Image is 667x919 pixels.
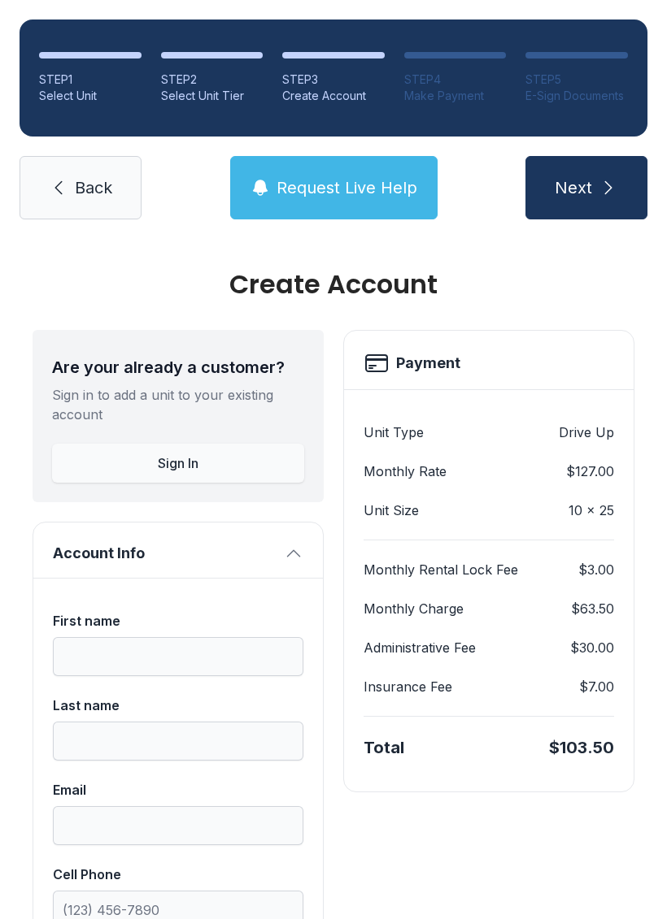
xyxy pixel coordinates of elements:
dd: 10 x 25 [569,501,614,520]
div: Select Unit [39,88,142,104]
div: Cell Phone [53,865,303,884]
dt: Monthly Rental Lock Fee [364,560,518,579]
div: Sign in to add a unit to your existing account [52,385,304,424]
input: Last name [53,722,303,761]
button: Account Info [33,522,323,578]
dt: Unit Type [364,423,424,442]
dd: $3.00 [578,560,614,579]
div: Last name [53,696,303,715]
span: Back [75,176,112,199]
div: STEP 3 [282,72,385,88]
div: Are your already a customer? [52,356,304,379]
div: STEP 1 [39,72,142,88]
h2: Payment [396,352,460,375]
span: Sign In [158,453,198,473]
div: Make Payment [404,88,507,104]
dd: $127.00 [566,462,614,481]
div: First name [53,611,303,631]
div: Email [53,780,303,800]
dt: Monthly Rate [364,462,447,481]
div: Total [364,736,404,759]
div: E-Sign Documents [525,88,628,104]
div: STEP 4 [404,72,507,88]
dd: Drive Up [559,423,614,442]
dt: Monthly Charge [364,599,464,618]
div: Select Unit Tier [161,88,264,104]
dd: $63.50 [571,599,614,618]
dd: $30.00 [570,638,614,657]
div: STEP 2 [161,72,264,88]
div: STEP 5 [525,72,628,88]
span: Account Info [53,542,277,565]
div: Create Account [282,88,385,104]
div: $103.50 [549,736,614,759]
input: First name [53,637,303,676]
dt: Insurance Fee [364,677,452,696]
div: Create Account [33,271,634,297]
span: Request Live Help [277,176,417,199]
dd: $7.00 [579,677,614,696]
dt: Unit Size [364,501,419,520]
span: Next [555,176,592,199]
input: Email [53,806,303,845]
dt: Administrative Fee [364,638,476,657]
